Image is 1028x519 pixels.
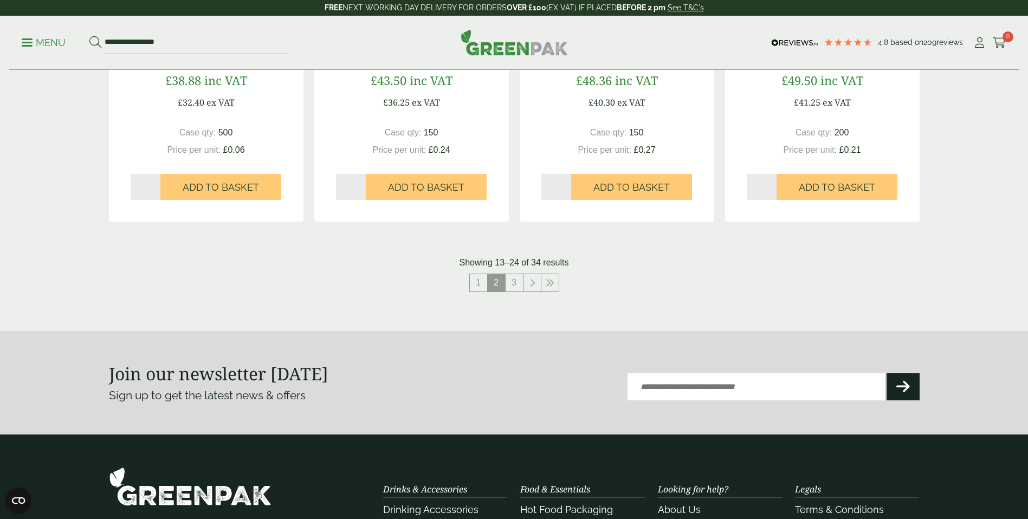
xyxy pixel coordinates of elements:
a: Menu [22,36,66,47]
span: £0.21 [839,145,861,154]
span: 209 [923,38,936,47]
button: Add to Basket [571,174,692,200]
span: Case qty: [385,128,422,137]
a: Terms & Conditions [795,504,884,515]
span: £48.36 [576,72,612,88]
span: Add to Basket [593,181,670,193]
span: 200 [835,128,849,137]
strong: BEFORE 2 pm [617,3,665,12]
a: 3 [506,274,523,291]
span: Add to Basket [183,181,259,193]
span: inc VAT [410,72,452,88]
span: ex VAT [412,96,440,108]
span: Add to Basket [388,181,464,193]
a: 1 [470,274,487,291]
span: inc VAT [615,72,658,88]
span: ex VAT [206,96,235,108]
span: Case qty: [179,128,216,137]
span: Price per unit: [578,145,631,154]
span: 4.8 [878,38,890,47]
img: GreenPak Supplies [461,29,568,55]
span: £43.50 [371,72,406,88]
span: £32.40 [178,96,204,108]
span: inc VAT [820,72,863,88]
button: Add to Basket [777,174,897,200]
strong: OVER £100 [507,3,546,12]
a: 0 [993,35,1006,51]
a: Hot Food Packaging [520,504,613,515]
button: Add to Basket [366,174,487,200]
span: inc VAT [204,72,247,88]
button: Add to Basket [160,174,281,200]
span: £0.06 [223,145,245,154]
a: Drinking Accessories [383,504,479,515]
span: ex VAT [823,96,851,108]
strong: FREE [325,3,342,12]
strong: Join our newsletter [DATE] [109,362,328,385]
p: Showing 13–24 of 34 results [460,256,569,269]
span: £49.50 [781,72,817,88]
img: GreenPak Supplies [109,467,271,507]
span: ex VAT [617,96,645,108]
span: £38.88 [165,72,201,88]
span: £36.25 [383,96,410,108]
div: 4.78 Stars [824,37,872,47]
i: Cart [993,37,1006,48]
span: £40.30 [589,96,615,108]
img: REVIEWS.io [771,39,818,47]
span: Price per unit: [167,145,221,154]
span: £41.25 [794,96,820,108]
p: Menu [22,36,66,49]
span: 2 [488,274,505,291]
i: My Account [973,37,986,48]
button: Open CMP widget [5,488,31,514]
a: See T&C's [668,3,704,12]
span: 150 [424,128,438,137]
p: Sign up to get the latest news & offers [109,387,474,404]
span: Case qty: [796,128,832,137]
span: £0.27 [634,145,656,154]
span: Case qty: [590,128,627,137]
span: Add to Basket [799,181,875,193]
span: £0.24 [429,145,450,154]
span: Based on [890,38,923,47]
span: Price per unit: [783,145,837,154]
span: Price per unit: [372,145,426,154]
span: 150 [629,128,644,137]
span: 500 [218,128,233,137]
a: About Us [658,504,701,515]
span: reviews [936,38,963,47]
span: 0 [1003,31,1013,42]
